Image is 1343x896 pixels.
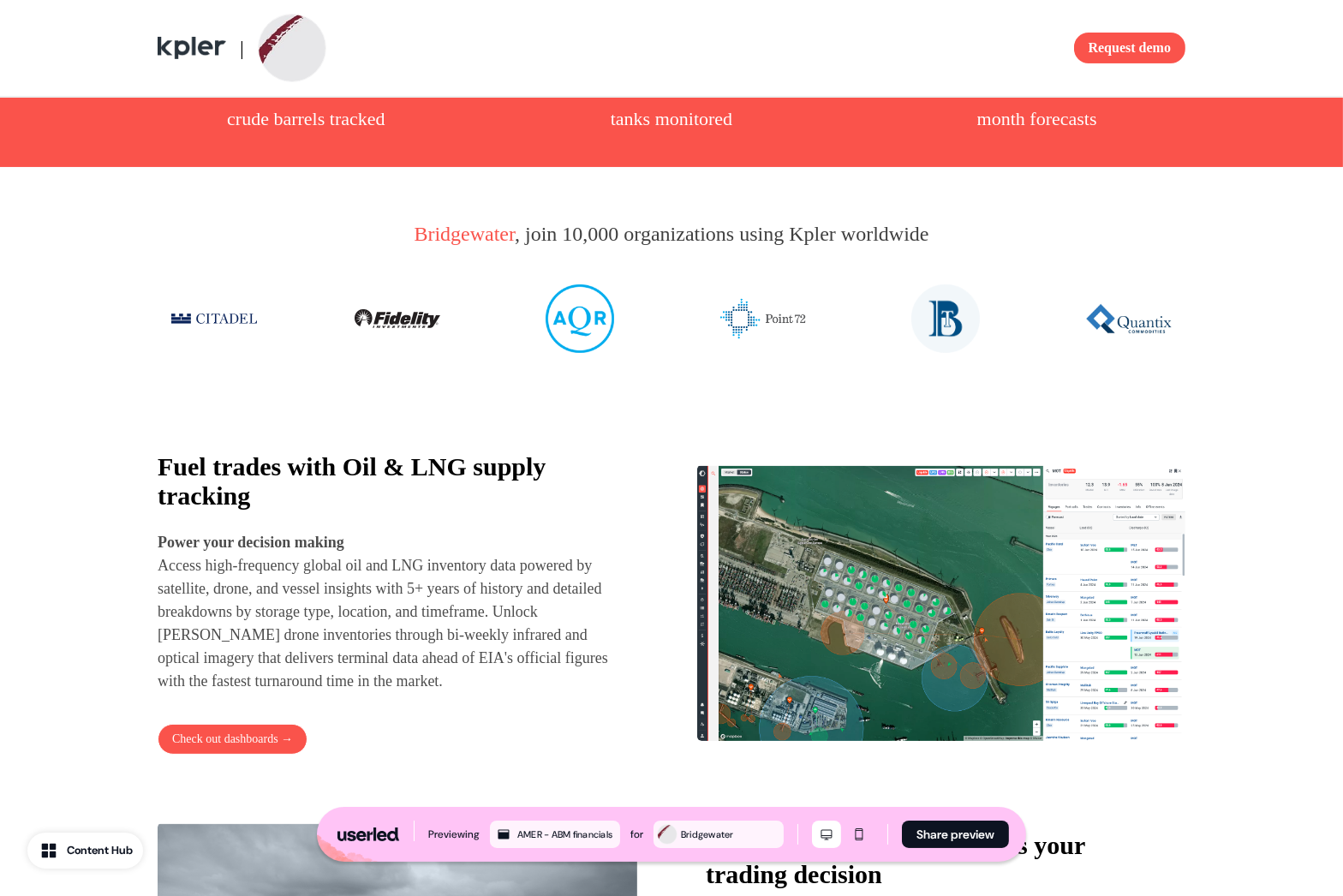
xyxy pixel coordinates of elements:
p: month forecasts [977,105,1097,133]
button: Mobile mode [845,821,874,848]
button: Content Hub [27,833,143,869]
p: Access high-frequency global oil and LNG inventory data powered by satellite, drone, and vessel i... [158,531,615,693]
div: Content Hub [67,842,133,859]
div: Bridgewater [681,827,780,842]
p: , join 10,000 organizations using Kpler worldwide [414,218,928,249]
strong: Power your decision making [158,534,344,551]
button: Request demo [1074,33,1185,63]
p: tanks monitored [611,105,732,133]
div: AMER - ABM financials [517,827,617,842]
span: | [240,37,244,59]
span: Bridgewater [414,223,515,245]
button: Desktop mode [812,821,841,848]
strong: LNG intelligence that powers your trading decision [706,831,1085,888]
button: Check out dashboards → [158,724,307,755]
div: for [630,826,643,843]
strong: Fuel trades with Oil & LNG supply tracking [158,452,546,510]
p: crude barrels tracked [227,105,385,133]
div: Previewing [428,826,480,843]
button: Share preview [902,821,1009,848]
